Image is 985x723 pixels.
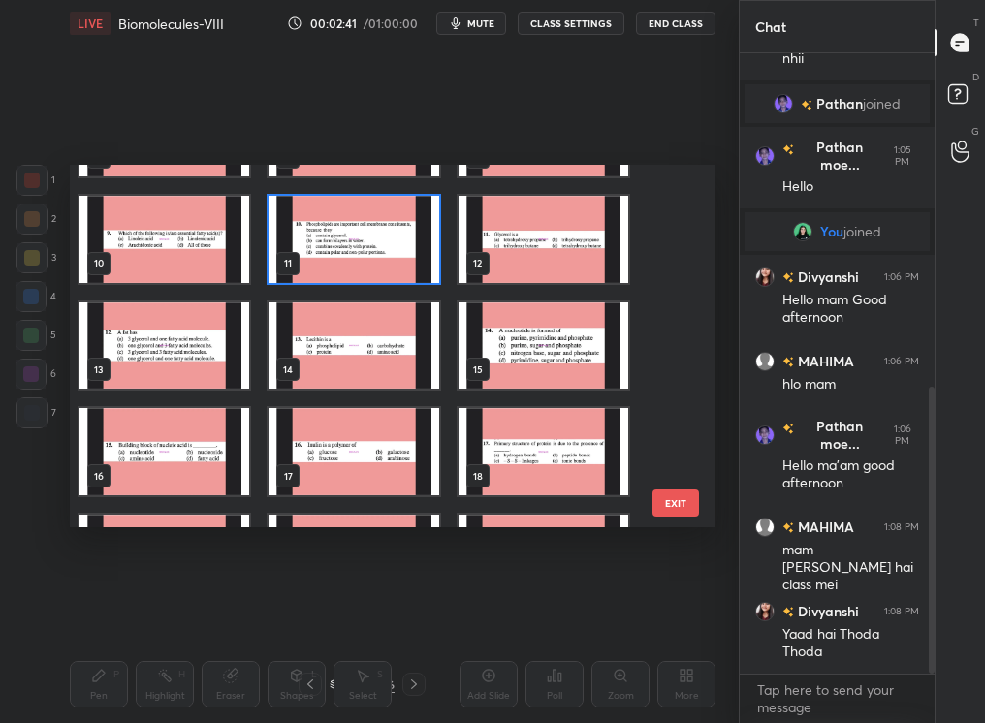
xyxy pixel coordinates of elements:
[740,1,802,52] p: Chat
[820,224,843,239] span: You
[884,271,919,283] div: 1:06 PM
[782,177,919,197] div: Hello
[782,49,919,69] div: nhii
[843,224,881,239] span: joined
[269,408,438,495] img: 16453293650EM2EB.pdf
[16,242,56,273] div: 3
[16,165,55,196] div: 1
[70,165,682,528] div: grid
[436,12,506,35] button: mute
[782,607,794,617] img: no-rating-badge.077c3623.svg
[794,517,854,537] h6: MAHIMA
[79,88,249,175] img: 16453293650EM2EB.pdf
[884,606,919,617] div: 1:08 PM
[755,267,775,287] img: 171e8f4d9d7042c38f1bfb7addfb683f.jpg
[459,408,628,495] img: 16453293650EM2EB.pdf
[79,515,249,602] img: 16453293650EM2EB.pdf
[740,53,935,674] div: grid
[459,88,628,175] img: 16453293650EM2EB.pdf
[755,602,775,621] img: 171e8f4d9d7042c38f1bfb7addfb683f.jpg
[79,301,249,389] img: 16453293650EM2EB.pdf
[794,267,859,287] h6: Divyanshi
[467,16,494,30] span: mute
[755,518,775,537] img: default.png
[70,12,111,35] div: LIVE
[794,139,882,173] h6: Pathan moe...
[816,96,863,111] span: Pathan
[793,222,812,241] img: 9a7fcd7d765c4f259b8b688c0b597ba8.jpg
[782,424,794,434] img: no-rating-badge.077c3623.svg
[16,359,56,390] div: 6
[886,144,919,168] div: 1:05 PM
[886,424,919,447] div: 1:06 PM
[801,100,812,110] img: no-rating-badge.077c3623.svg
[794,418,882,453] h6: Pathan moe...
[884,521,919,533] div: 1:08 PM
[652,489,699,517] button: EXIT
[782,456,919,493] div: Hello ma'am good afternoon
[16,281,56,312] div: 4
[79,408,249,495] img: 16453293650EM2EB.pdf
[774,94,793,113] img: c8ecdf02a3af4d7c95a30f12ba64a0a3.jpg
[269,195,438,282] img: 16453293650EM2EB.pdf
[16,397,56,428] div: 7
[782,375,919,394] div: hlo mam
[269,515,438,602] img: 16453293650EM2EB.pdf
[636,12,715,35] button: End Class
[782,625,919,662] div: Yaad hai Thoda Thoda
[782,357,794,367] img: no-rating-badge.077c3623.svg
[79,195,249,282] img: 16453293650EM2EB.pdf
[16,320,56,351] div: 5
[755,146,775,166] img: c8ecdf02a3af4d7c95a30f12ba64a0a3.jpg
[459,515,628,602] img: 16453293650EM2EB.pdf
[782,291,919,328] div: Hello mam Good afternoon
[459,301,628,389] img: 16453293650EM2EB.pdf
[794,351,854,371] h6: MAHIMA
[459,195,628,282] img: 16453293650EM2EB.pdf
[973,16,979,30] p: T
[782,522,794,533] img: no-rating-badge.077c3623.svg
[971,124,979,139] p: G
[782,541,919,595] div: mam [PERSON_NAME] hai class mei
[782,144,794,155] img: no-rating-badge.077c3623.svg
[782,272,794,283] img: no-rating-badge.077c3623.svg
[884,356,919,367] div: 1:06 PM
[755,425,775,445] img: c8ecdf02a3af4d7c95a30f12ba64a0a3.jpg
[118,15,224,33] h4: Biomolecules-VIII
[269,88,438,175] img: 16453293650EM2EB.pdf
[863,96,901,111] span: joined
[794,601,859,621] h6: Divyanshi
[269,301,438,389] img: 16453293650EM2EB.pdf
[518,12,624,35] button: CLASS SETTINGS
[16,204,56,235] div: 2
[972,70,979,84] p: D
[755,352,775,371] img: default.png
